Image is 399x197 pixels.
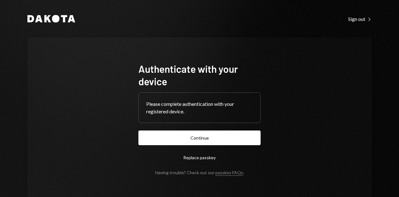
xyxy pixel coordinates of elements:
div: Having trouble? Check out our . [155,170,244,175]
button: Replace passkey [138,150,261,165]
h1: Authenticate with your device [138,62,261,87]
div: Sign out [348,16,372,22]
a: passkey FAQs [215,170,243,176]
button: Continue [138,131,261,145]
div: Please complete authentication with your registered device. [146,100,253,115]
a: Sign out [348,15,372,22]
